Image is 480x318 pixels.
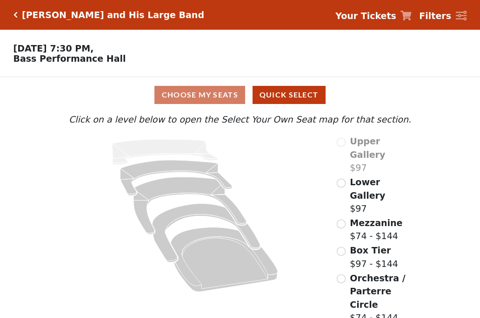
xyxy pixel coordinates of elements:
a: Your Tickets [335,9,412,23]
button: Quick Select [253,86,326,104]
path: Lower Gallery - Seats Available: 213 [120,160,233,195]
label: $97 - $144 [350,244,398,270]
strong: Filters [419,11,451,21]
span: Orchestra / Parterre Circle [350,273,405,310]
label: $97 [350,175,413,215]
span: Box Tier [350,245,391,255]
span: Lower Gallery [350,177,385,201]
label: $74 - $144 [350,216,402,243]
strong: Your Tickets [335,11,396,21]
span: Upper Gallery [350,136,385,160]
span: Mezzanine [350,218,402,228]
a: Click here to go back to filters [13,12,18,18]
path: Upper Gallery - Seats Available: 0 [112,139,218,165]
path: Orchestra / Parterre Circle - Seats Available: 22 [171,227,278,292]
label: $97 [350,135,413,175]
h5: [PERSON_NAME] and His Large Band [22,10,204,20]
path: Box Tier - Seats Available: 10 [152,204,260,262]
path: Mezzanine - Seats Available: 47 [133,177,247,234]
p: Click on a level below to open the Select Your Own Seat map for that section. [67,113,413,126]
a: Filters [419,9,467,23]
